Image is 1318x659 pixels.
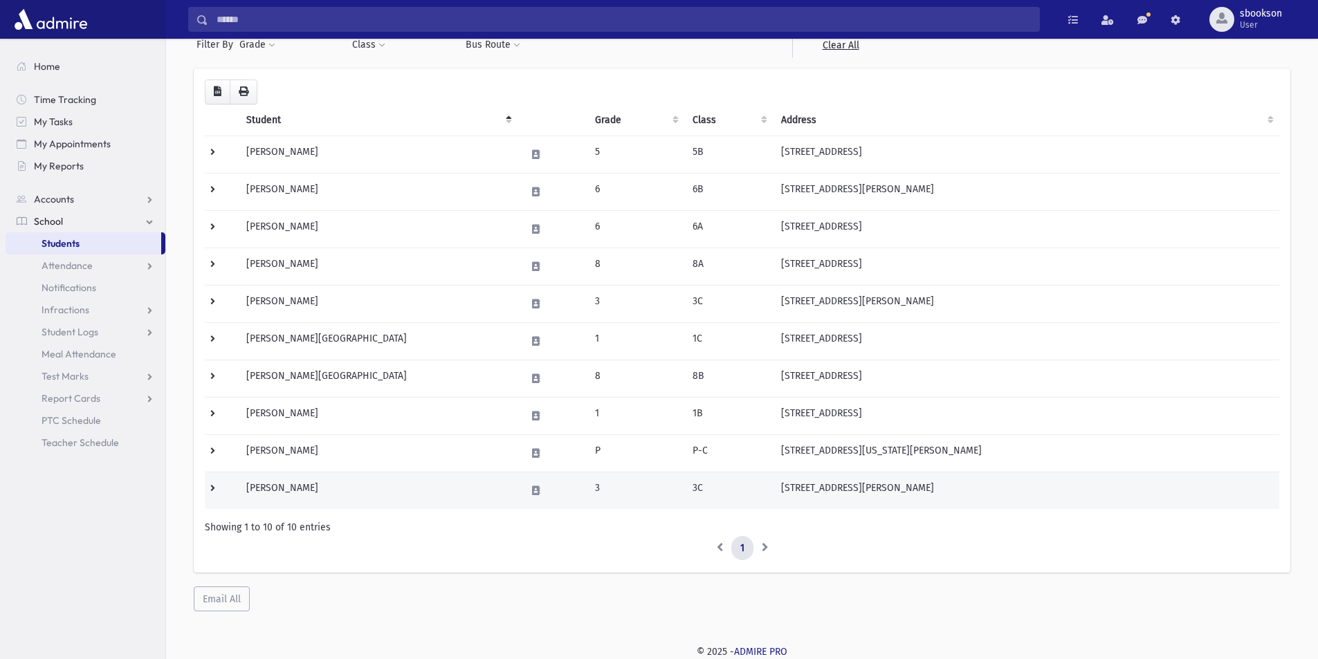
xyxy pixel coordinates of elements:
[42,259,93,272] span: Attendance
[1240,8,1282,19] span: sbookson
[42,281,96,294] span: Notifications
[238,434,518,472] td: [PERSON_NAME]
[6,55,165,77] a: Home
[684,285,773,322] td: 3C
[587,360,684,397] td: 8
[773,472,1279,509] td: [STREET_ADDRESS][PERSON_NAME]
[351,33,386,57] button: Class
[587,322,684,360] td: 1
[238,173,518,210] td: [PERSON_NAME]
[34,138,111,150] span: My Appointments
[684,397,773,434] td: 1B
[773,322,1279,360] td: [STREET_ADDRESS]
[6,365,165,387] a: Test Marks
[239,33,276,57] button: Grade
[6,210,165,232] a: School
[731,536,753,561] a: 1
[42,237,80,250] span: Students
[238,472,518,509] td: [PERSON_NAME]
[6,89,165,111] a: Time Tracking
[34,193,74,205] span: Accounts
[6,299,165,321] a: Infractions
[684,210,773,248] td: 6A
[1240,19,1282,30] span: User
[773,434,1279,472] td: [STREET_ADDRESS][US_STATE][PERSON_NAME]
[42,326,98,338] span: Student Logs
[6,431,165,454] a: Teacher Schedule
[6,188,165,210] a: Accounts
[6,277,165,299] a: Notifications
[684,248,773,285] td: 8A
[773,285,1279,322] td: [STREET_ADDRESS][PERSON_NAME]
[587,248,684,285] td: 8
[238,210,518,248] td: [PERSON_NAME]
[587,285,684,322] td: 3
[6,343,165,365] a: Meal Attendance
[42,414,101,427] span: PTC Schedule
[587,434,684,472] td: P
[587,136,684,173] td: 5
[684,173,773,210] td: 6B
[6,111,165,133] a: My Tasks
[42,370,89,382] span: Test Marks
[42,392,100,405] span: Report Cards
[6,409,165,431] a: PTC Schedule
[773,104,1279,136] th: Address: activate to sort column ascending
[684,360,773,397] td: 8B
[238,360,518,397] td: [PERSON_NAME][GEOGRAPHIC_DATA]
[684,322,773,360] td: 1C
[6,155,165,177] a: My Reports
[587,472,684,509] td: 3
[34,115,73,128] span: My Tasks
[42,304,89,316] span: Infractions
[188,644,1296,659] div: © 2025 -
[34,215,63,228] span: School
[773,173,1279,210] td: [STREET_ADDRESS][PERSON_NAME]
[34,93,96,106] span: Time Tracking
[684,434,773,472] td: P-C
[34,160,84,172] span: My Reports
[773,360,1279,397] td: [STREET_ADDRESS]
[773,397,1279,434] td: [STREET_ADDRESS]
[6,232,161,254] a: Students
[773,248,1279,285] td: [STREET_ADDRESS]
[773,136,1279,173] td: [STREET_ADDRESS]
[238,285,518,322] td: [PERSON_NAME]
[587,173,684,210] td: 6
[205,520,1279,535] div: Showing 1 to 10 of 10 entries
[238,104,518,136] th: Student: activate to sort column descending
[734,646,787,658] a: ADMIRE PRO
[6,133,165,155] a: My Appointments
[6,321,165,343] a: Student Logs
[792,33,888,57] a: Clear All
[230,80,257,104] button: Print
[42,436,119,449] span: Teacher Schedule
[684,472,773,509] td: 3C
[238,136,518,173] td: [PERSON_NAME]
[238,322,518,360] td: [PERSON_NAME][GEOGRAPHIC_DATA]
[465,33,521,57] button: Bus Route
[34,60,60,73] span: Home
[587,397,684,434] td: 1
[684,104,773,136] th: Class: activate to sort column ascending
[42,348,116,360] span: Meal Attendance
[684,136,773,173] td: 5B
[587,104,684,136] th: Grade: activate to sort column ascending
[205,80,230,104] button: CSV
[238,397,518,434] td: [PERSON_NAME]
[238,248,518,285] td: [PERSON_NAME]
[11,6,91,33] img: AdmirePro
[587,210,684,248] td: 6
[194,586,250,611] button: Email All
[6,254,165,277] a: Attendance
[6,387,165,409] a: Report Cards
[773,210,1279,248] td: [STREET_ADDRESS]
[196,37,239,52] span: Filter By
[208,7,1039,32] input: Search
